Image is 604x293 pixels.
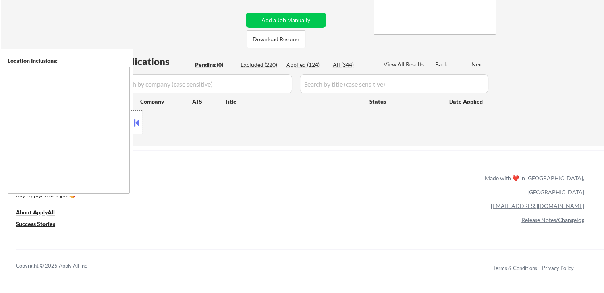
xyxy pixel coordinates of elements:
[542,265,574,271] a: Privacy Policy
[16,220,55,227] u: Success Stories
[16,182,319,191] a: Refer & earn free applications 👯‍♀️
[247,30,305,48] button: Download Resume
[8,57,130,65] div: Location Inclusions:
[16,208,66,218] a: About ApplyAll
[192,98,225,106] div: ATS
[369,94,438,108] div: Status
[140,98,192,106] div: Company
[114,74,292,93] input: Search by company (case sensitive)
[300,74,488,93] input: Search by title (case sensitive)
[449,98,484,106] div: Date Applied
[435,60,448,68] div: Back
[493,265,537,271] a: Terms & Conditions
[491,202,584,209] a: [EMAIL_ADDRESS][DOMAIN_NAME]
[16,192,95,198] div: Buy ApplyAll as a gift 🎁
[225,98,362,106] div: Title
[195,61,235,69] div: Pending (0)
[384,60,426,68] div: View All Results
[471,60,484,68] div: Next
[246,13,326,28] button: Add a Job Manually
[521,216,584,223] a: Release Notes/Changelog
[16,262,107,270] div: Copyright © 2025 Apply All Inc
[16,220,66,229] a: Success Stories
[286,61,326,69] div: Applied (124)
[482,171,584,199] div: Made with ❤️ in [GEOGRAPHIC_DATA], [GEOGRAPHIC_DATA]
[333,61,372,69] div: All (344)
[114,57,192,66] div: Applications
[16,209,55,216] u: About ApplyAll
[241,61,280,69] div: Excluded (220)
